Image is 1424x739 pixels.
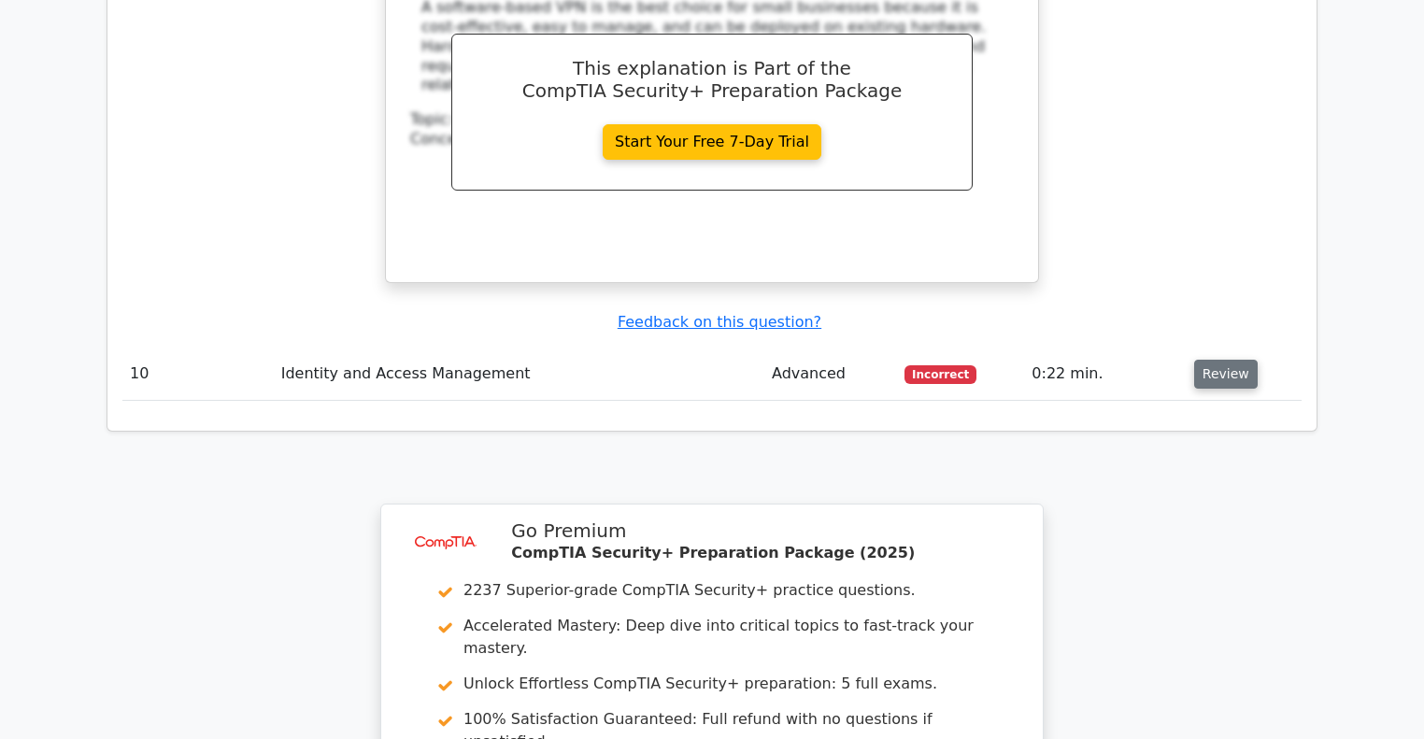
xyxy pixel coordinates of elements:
[618,313,821,331] a: Feedback on this question?
[122,348,274,401] td: 10
[764,348,897,401] td: Advanced
[410,130,1014,149] div: Concept:
[1194,360,1258,389] button: Review
[1024,348,1187,401] td: 0:22 min.
[904,365,976,384] span: Incorrect
[603,124,821,160] a: Start Your Free 7-Day Trial
[410,110,1014,130] div: Topic:
[274,348,764,401] td: Identity and Access Management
